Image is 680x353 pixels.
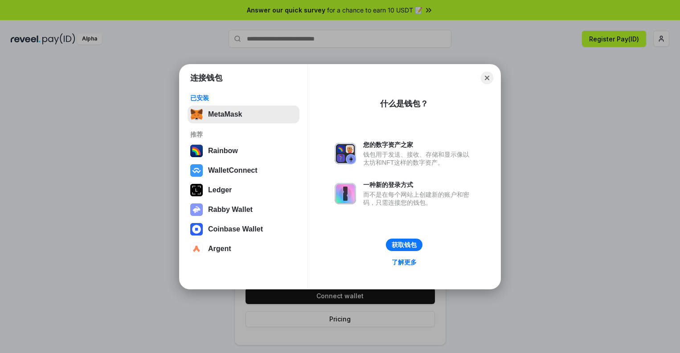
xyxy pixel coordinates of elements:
div: Argent [208,245,231,253]
img: svg+xml,%3Csvg%20width%3D%2228%22%20height%3D%2228%22%20viewBox%3D%220%200%2028%2028%22%20fill%3D... [190,223,203,235]
img: svg+xml,%3Csvg%20xmlns%3D%22http%3A%2F%2Fwww.w3.org%2F2000%2Fsvg%22%20fill%3D%22none%22%20viewBox... [190,203,203,216]
div: Rabby Wallet [208,206,253,214]
img: svg+xml,%3Csvg%20xmlns%3D%22http%3A%2F%2Fwww.w3.org%2F2000%2Fsvg%22%20fill%3D%22none%22%20viewBox... [335,183,356,204]
div: 什么是钱包？ [380,98,428,109]
img: svg+xml,%3Csvg%20xmlns%3D%22http%3A%2F%2Fwww.w3.org%2F2000%2Fsvg%22%20width%3D%2228%22%20height%3... [190,184,203,196]
div: Ledger [208,186,232,194]
div: Rainbow [208,147,238,155]
button: WalletConnect [188,162,299,179]
h1: 连接钱包 [190,73,222,83]
div: 您的数字资产之家 [363,141,474,149]
button: Argent [188,240,299,258]
div: Coinbase Wallet [208,225,263,233]
div: WalletConnect [208,166,258,174]
div: 推荐 [190,130,297,138]
button: Rainbow [188,142,299,160]
img: svg+xml,%3Csvg%20fill%3D%22none%22%20height%3D%2233%22%20viewBox%3D%220%200%2035%2033%22%20width%... [190,108,203,121]
button: MetaMask [188,105,299,123]
div: 而不是在每个网站上创建新的账户和密码，只需连接您的钱包。 [363,191,474,207]
button: Coinbase Wallet [188,220,299,238]
div: 一种新的登录方式 [363,181,474,189]
div: 了解更多 [392,258,417,266]
button: Close [481,72,493,84]
img: svg+xml,%3Csvg%20width%3D%22120%22%20height%3D%22120%22%20viewBox%3D%220%200%20120%20120%22%20fil... [190,145,203,157]
div: MetaMask [208,110,242,118]
a: 了解更多 [386,256,422,268]
div: 获取钱包 [392,241,417,249]
button: Rabby Wallet [188,201,299,219]
div: 已安装 [190,94,297,102]
img: svg+xml,%3Csvg%20width%3D%2228%22%20height%3D%2228%22%20viewBox%3D%220%200%2028%2028%22%20fill%3D... [190,243,203,255]
div: 钱包用于发送、接收、存储和显示像以太坊和NFT这样的数字资产。 [363,150,474,166]
img: svg+xml,%3Csvg%20width%3D%2228%22%20height%3D%2228%22%20viewBox%3D%220%200%2028%2028%22%20fill%3D... [190,164,203,177]
img: svg+xml,%3Csvg%20xmlns%3D%22http%3A%2F%2Fwww.w3.org%2F2000%2Fsvg%22%20fill%3D%22none%22%20viewBox... [335,143,356,164]
button: Ledger [188,181,299,199]
button: 获取钱包 [386,239,422,251]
